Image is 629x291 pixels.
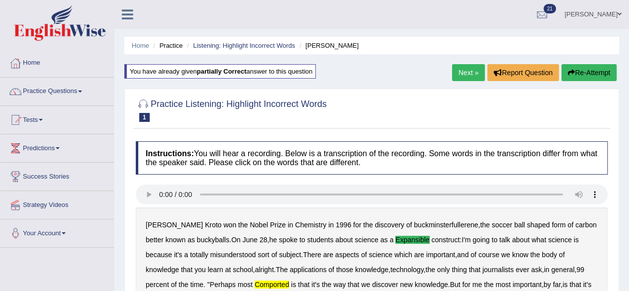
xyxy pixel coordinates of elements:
b: the [363,221,372,229]
b: only [437,266,450,274]
b: those [336,266,353,274]
a: Your Account [0,219,114,244]
b: science [355,236,378,244]
b: won [223,221,236,229]
b: is [562,281,567,289]
b: soccer [492,221,512,229]
b: he [269,236,277,244]
b: science [548,236,571,244]
a: Next » [452,64,485,81]
b: construct [432,236,460,244]
b: science [369,251,392,259]
b: totally [190,251,208,259]
b: going [472,236,489,244]
b: that [298,281,309,289]
b: percent [146,281,169,289]
b: expansible [395,236,430,244]
b: what [532,236,546,244]
b: which [394,251,412,259]
h2: Practice Listening: Highlight Incorrect Words [136,97,327,122]
b: body [542,251,557,259]
b: way [333,281,346,289]
a: Strategy Videos [0,191,114,216]
b: [PERSON_NAME] [146,221,203,229]
b: important [426,251,455,259]
a: Predictions [0,134,114,159]
b: of [406,221,412,229]
b: of [171,281,177,289]
li: [PERSON_NAME] [297,41,359,50]
b: it's [174,251,182,259]
b: Chemistry [295,221,326,229]
b: general [551,266,574,274]
b: of [559,251,565,259]
b: subject [279,251,301,259]
b: as [187,236,195,244]
b: are [414,251,424,259]
b: it's [311,281,320,289]
b: time [190,281,203,289]
b: of [567,221,573,229]
b: aspects [335,251,359,259]
b: know [512,251,529,259]
b: Perhaps [210,281,236,289]
b: that [569,281,581,289]
b: far [553,281,561,289]
b: you [194,266,206,274]
b: misunderstood [210,251,256,259]
b: in [288,221,293,229]
b: the [530,251,539,259]
b: carbon [575,221,597,229]
b: me [472,281,482,289]
b: the [484,281,493,289]
b: thing [451,266,466,274]
a: Practice Questions [0,78,114,102]
b: buckminsterfullerene [414,221,478,229]
a: Home [132,42,149,49]
b: the [426,266,435,274]
b: discover [372,281,398,289]
li: Practice [151,41,182,50]
b: buckyballs [197,236,229,244]
div: You have already given answer to this question [124,64,316,79]
b: are [323,251,333,259]
b: to [491,236,497,244]
b: I'm [461,236,470,244]
b: 99 [576,266,584,274]
b: as [380,236,388,244]
a: Tests [0,106,114,131]
b: because [146,251,172,259]
b: alright [255,266,274,274]
b: a [184,251,188,259]
b: Prize [270,221,286,229]
b: Kroto [205,221,221,229]
b: There [303,251,321,259]
a: Listening: Highlight Incorrect Words [193,42,295,49]
b: discovery [375,221,404,229]
b: applications [290,266,327,274]
a: Home [0,49,114,74]
b: The [276,266,288,274]
span: 1 [139,113,150,122]
b: it's [583,281,591,289]
b: school [233,266,253,274]
span: 21 [543,4,556,13]
b: of [271,251,277,259]
b: better [146,236,164,244]
b: is [291,281,296,289]
b: comported [255,281,289,289]
b: ever [516,266,529,274]
b: in [544,266,549,274]
b: is [574,236,579,244]
b: known [166,236,185,244]
b: in [328,221,334,229]
button: Re-Attempt [561,64,617,81]
b: the [179,281,188,289]
b: to [299,236,305,244]
h4: You will hear a recording. Below is a transcription of the recording. Some words in the transcrip... [136,141,608,175]
b: about [335,236,353,244]
b: of [328,266,334,274]
button: Report Question [487,64,559,81]
b: talk [499,236,510,244]
b: new [400,281,413,289]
